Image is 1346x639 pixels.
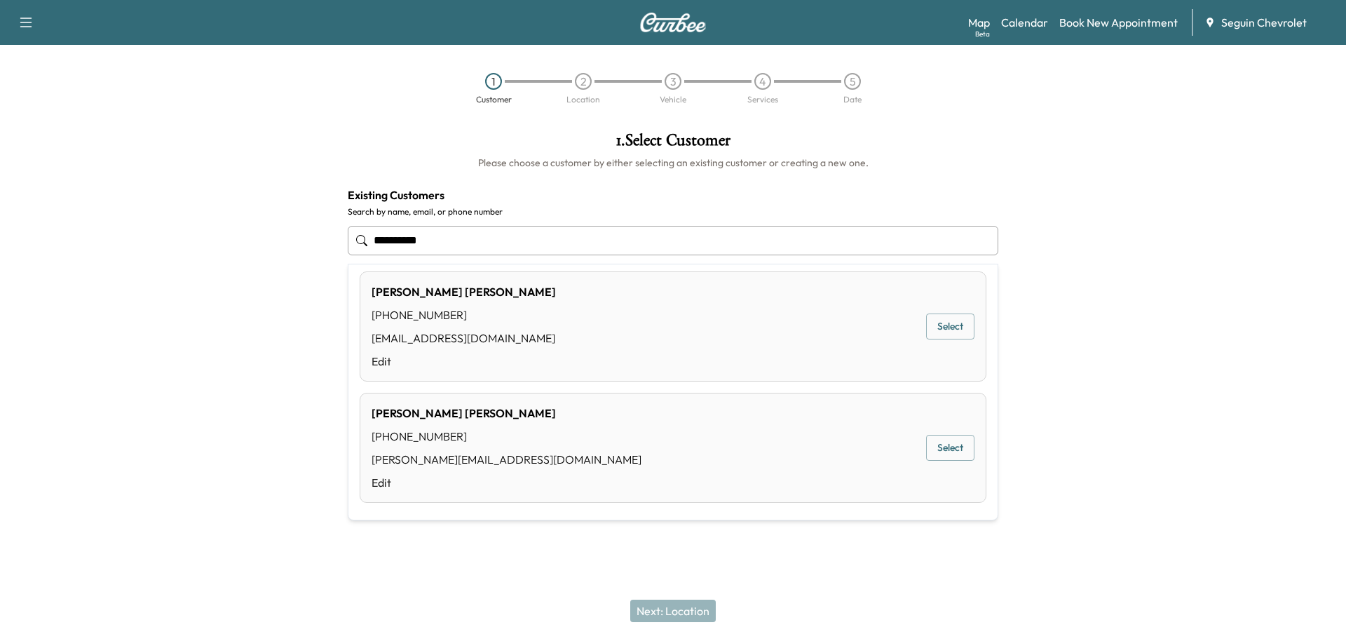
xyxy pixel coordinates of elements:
[1221,14,1307,31] span: Seguin Chevrolet
[754,73,771,90] div: 4
[747,95,778,104] div: Services
[348,187,998,203] h4: Existing Customers
[372,474,641,491] a: Edit
[485,73,502,90] div: 1
[843,95,862,104] div: Date
[639,13,707,32] img: Curbee Logo
[348,132,998,156] h1: 1 . Select Customer
[372,307,556,323] div: [PHONE_NUMBER]
[665,73,681,90] div: 3
[372,428,641,445] div: [PHONE_NUMBER]
[844,73,861,90] div: 5
[926,435,974,461] button: Select
[575,73,592,90] div: 2
[348,156,998,170] h6: Please choose a customer by either selecting an existing customer or creating a new one.
[372,451,641,468] div: [PERSON_NAME][EMAIL_ADDRESS][DOMAIN_NAME]
[968,14,990,31] a: MapBeta
[348,206,998,217] label: Search by name, email, or phone number
[1001,14,1048,31] a: Calendar
[975,29,990,39] div: Beta
[372,330,556,347] div: [EMAIL_ADDRESS][DOMAIN_NAME]
[476,95,512,104] div: Customer
[1059,14,1178,31] a: Book New Appointment
[566,95,600,104] div: Location
[660,95,686,104] div: Vehicle
[372,405,641,422] div: [PERSON_NAME] [PERSON_NAME]
[372,283,556,300] div: [PERSON_NAME] [PERSON_NAME]
[372,353,556,370] a: Edit
[926,314,974,339] button: Select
